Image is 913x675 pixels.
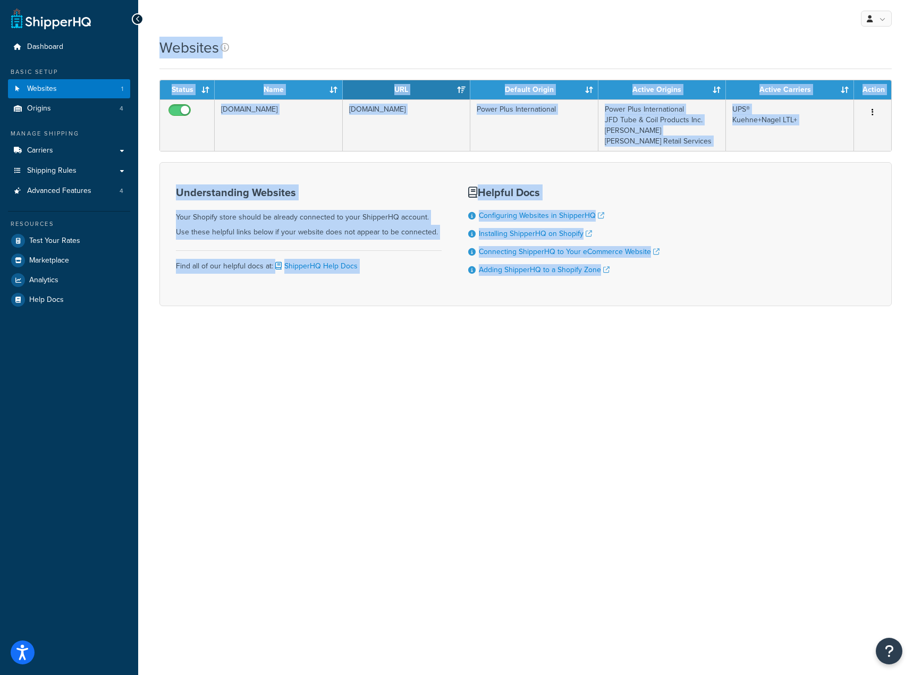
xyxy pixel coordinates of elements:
th: Active Carriers: activate to sort column ascending [726,80,854,99]
span: Dashboard [27,43,63,52]
span: 1 [121,85,123,94]
li: Origins [8,99,130,119]
a: ShipperHQ Home [11,8,91,29]
div: Your Shopify store should be already connected to your ShipperHQ account. Use these helpful links... [176,187,442,240]
th: Active Origins: activate to sort column ascending [598,80,726,99]
a: Help Docs [8,290,130,309]
span: Origins [27,104,51,113]
th: Default Origin: activate to sort column ascending [470,80,598,99]
span: Help Docs [29,296,64,305]
span: Advanced Features [27,187,91,196]
span: Analytics [29,276,58,285]
th: Name: activate to sort column ascending [215,80,343,99]
span: 4 [120,104,123,113]
a: Origins 4 [8,99,130,119]
h3: Understanding Websites [176,187,442,198]
h3: Helpful Docs [468,187,660,198]
a: Shipping Rules [8,161,130,181]
div: Resources [8,220,130,229]
td: Power Plus International [470,99,598,151]
li: Websites [8,79,130,99]
div: Manage Shipping [8,129,130,138]
th: Status: activate to sort column ascending [160,80,215,99]
span: Shipping Rules [27,166,77,175]
a: Websites 1 [8,79,130,99]
a: Test Your Rates [8,231,130,250]
span: Test Your Rates [29,237,80,246]
a: Marketplace [8,251,130,270]
span: 4 [120,187,123,196]
span: Websites [27,85,57,94]
a: Carriers [8,141,130,161]
span: Carriers [27,146,53,155]
a: Advanced Features 4 [8,181,130,201]
li: Advanced Features [8,181,130,201]
button: Open Resource Center [876,638,902,664]
a: Connecting ShipperHQ to Your eCommerce Website [479,246,660,257]
th: Action [854,80,891,99]
td: [DOMAIN_NAME] [343,99,470,151]
a: Configuring Websites in ShipperHQ [479,210,604,221]
h1: Websites [159,37,219,58]
div: Basic Setup [8,67,130,77]
a: Adding ShipperHQ to a Shopify Zone [479,264,610,275]
span: Marketplace [29,256,69,265]
td: UPS® Kuehne+Nagel LTL+ [726,99,854,151]
a: Installing ShipperHQ on Shopify [479,228,592,239]
th: URL: activate to sort column ascending [343,80,470,99]
a: Dashboard [8,37,130,57]
td: Power Plus International JFD Tube & Coil Products Inc. [PERSON_NAME] [PERSON_NAME] Retail Services [598,99,726,151]
a: ShipperHQ Help Docs [273,260,358,272]
a: Analytics [8,271,130,290]
div: Find all of our helpful docs at: [176,250,442,274]
td: [DOMAIN_NAME] [215,99,343,151]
